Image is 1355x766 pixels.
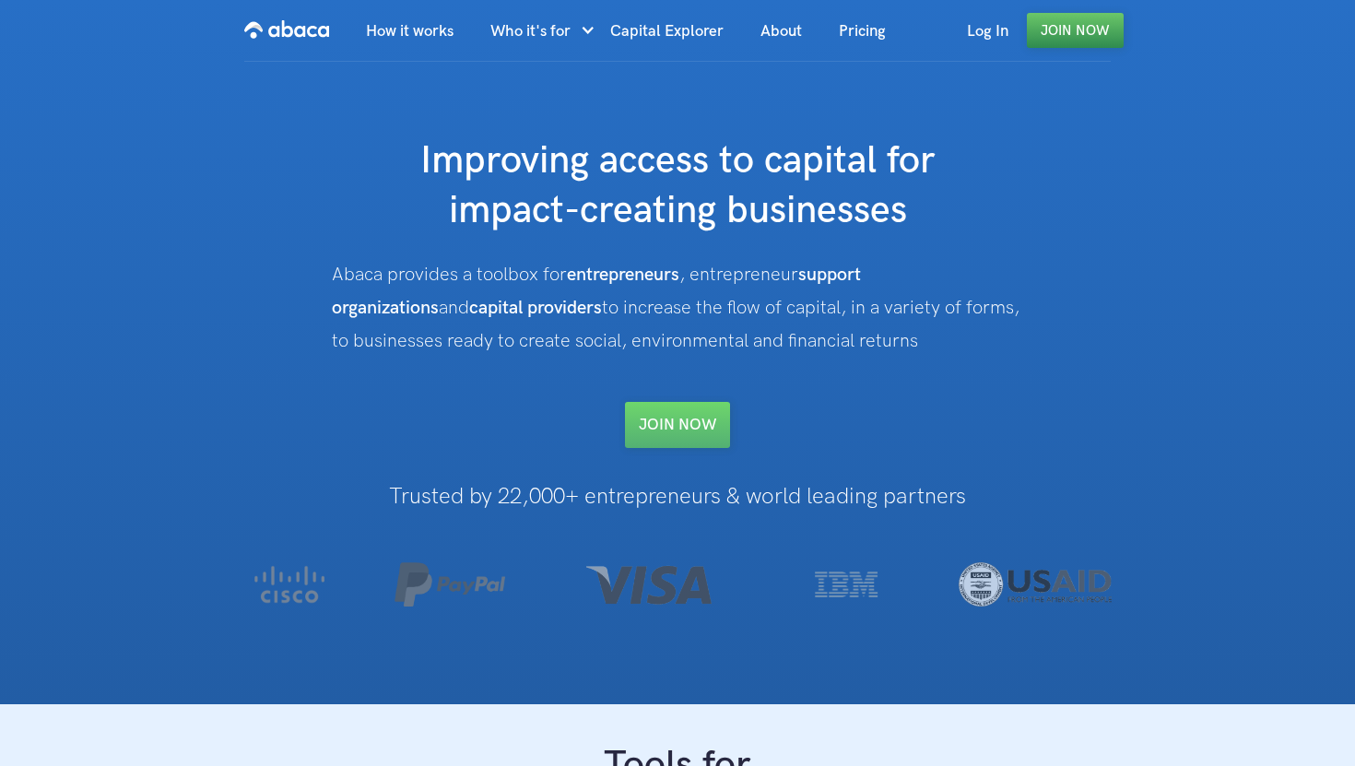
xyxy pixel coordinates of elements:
[332,258,1023,358] div: Abaca provides a toolbox for , entrepreneur and to increase the flow of capital, in a variety of ...
[625,402,730,448] a: Join NOW
[244,15,329,44] img: Abaca logo
[309,136,1046,236] h1: Improving access to capital for impact-creating businesses
[567,264,679,286] strong: entrepreneurs
[469,297,602,319] strong: capital providers
[204,485,1152,509] h1: Trusted by 22,000+ entrepreneurs & world leading partners
[1027,13,1124,48] a: Join Now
